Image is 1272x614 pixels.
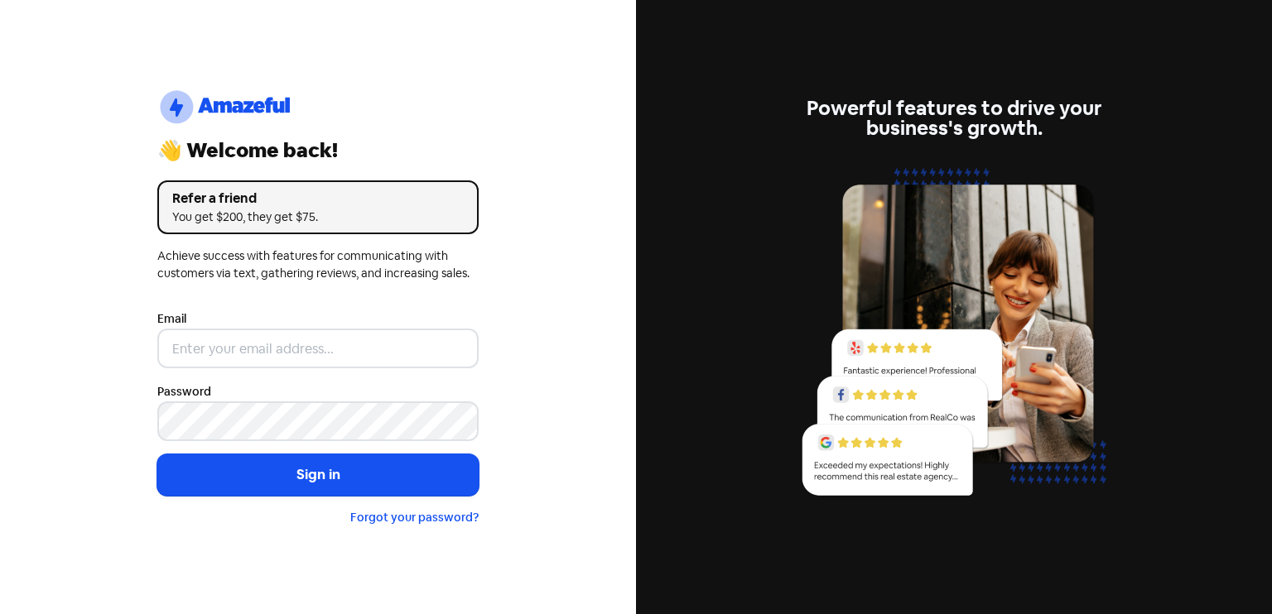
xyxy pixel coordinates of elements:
[157,247,479,282] div: Achieve success with features for communicating with customers via text, gathering reviews, and i...
[172,189,464,209] div: Refer a friend
[157,383,211,401] label: Password
[350,510,479,525] a: Forgot your password?
[157,329,479,368] input: Enter your email address...
[172,209,464,226] div: You get $200, they get $75.
[157,454,479,496] button: Sign in
[793,158,1115,515] img: reviews
[793,98,1115,138] div: Powerful features to drive your business's growth.
[157,310,186,328] label: Email
[157,141,479,161] div: 👋 Welcome back!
